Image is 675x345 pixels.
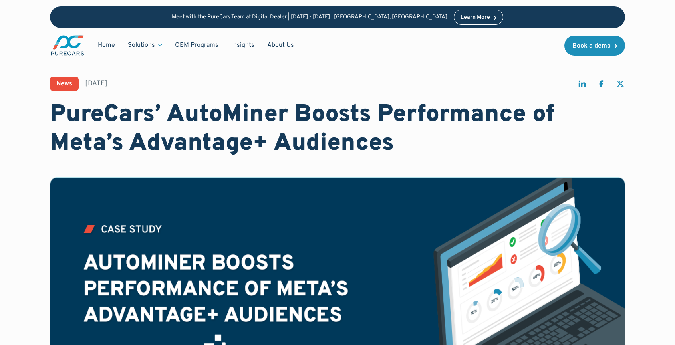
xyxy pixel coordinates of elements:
[615,79,625,92] a: share on twitter
[596,79,606,92] a: share on facebook
[50,34,85,56] img: purecars logo
[577,79,587,92] a: share on linkedin
[91,38,121,53] a: Home
[56,81,72,87] div: News
[50,101,625,158] h1: PureCars’ AutoMiner Boosts Performance of Meta’s Advantage+ Audiences
[121,38,169,53] div: Solutions
[85,79,108,89] div: [DATE]
[50,34,85,56] a: main
[169,38,225,53] a: OEM Programs
[172,14,447,21] p: Meet with the PureCars Team at Digital Dealer | [DATE] - [DATE] | [GEOGRAPHIC_DATA], [GEOGRAPHIC_...
[261,38,300,53] a: About Us
[128,41,155,50] div: Solutions
[564,36,625,56] a: Book a demo
[461,15,490,20] div: Learn More
[572,43,611,49] div: Book a demo
[225,38,261,53] a: Insights
[454,10,503,25] a: Learn More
